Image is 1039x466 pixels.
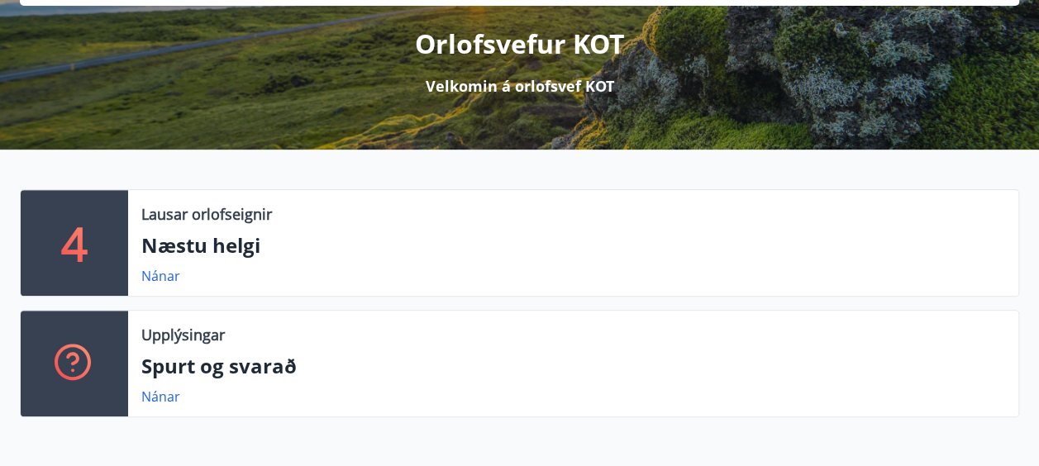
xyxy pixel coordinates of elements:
p: Næstu helgi [141,231,1005,259]
p: 4 [61,212,88,274]
a: Nánar [141,388,180,406]
p: Upplýsingar [141,324,225,345]
p: Spurt og svarað [141,352,1005,380]
p: Lausar orlofseignir [141,203,272,225]
p: Velkomin á orlofsvef KOT [426,75,614,97]
a: Nánar [141,267,180,285]
p: Orlofsvefur KOT [415,26,625,62]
